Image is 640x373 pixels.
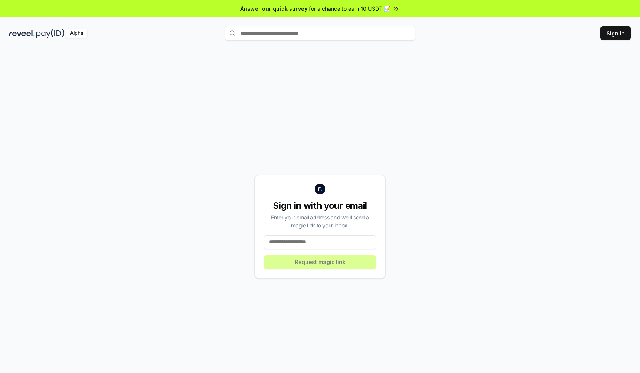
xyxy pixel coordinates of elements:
[240,5,307,13] span: Answer our quick survey
[315,184,325,194] img: logo_small
[264,213,376,229] div: Enter your email address and we’ll send a magic link to your inbox.
[309,5,390,13] span: for a chance to earn 10 USDT 📝
[66,29,87,38] div: Alpha
[264,200,376,212] div: Sign in with your email
[9,29,35,38] img: reveel_dark
[36,29,64,38] img: pay_id
[600,26,631,40] button: Sign In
